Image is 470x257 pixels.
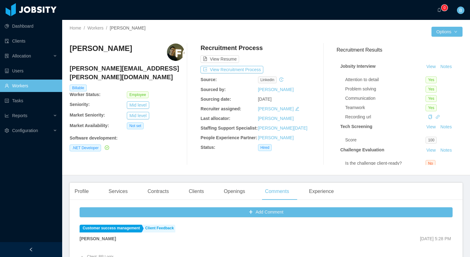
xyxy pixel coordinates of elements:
span: 100 [426,137,437,144]
button: Notes [438,147,454,154]
div: Openings [219,183,250,200]
a: Client Feedback [142,225,175,232]
b: Market Seniority: [70,112,105,117]
a: icon: pie-chartDashboard [5,20,57,32]
h4: [PERSON_NAME][EMAIL_ADDRESS][PERSON_NAME][DOMAIN_NAME] [70,64,184,81]
div: Clients [184,183,209,200]
a: Customer success management [80,225,141,232]
span: Employee [127,91,148,98]
a: [PERSON_NAME][DATE] [258,126,307,131]
span: [DATE] [258,97,272,102]
b: Worker Status: [70,92,100,97]
div: Contracts [143,183,174,200]
b: Software development : [70,135,118,140]
span: Yes [426,86,437,93]
span: [DATE] 5:28 PM [420,236,451,241]
a: [PERSON_NAME] [258,87,294,92]
div: Is the challenge client-ready? [345,160,426,167]
b: Recruiter assigned: [200,106,241,111]
div: Teamwork [345,104,426,111]
span: Yes [426,104,437,111]
b: Last allocator: [200,116,230,121]
strong: Jobsity Interview [340,64,376,69]
sup: 0 [441,5,448,11]
a: icon: userWorkers [5,80,57,92]
i: icon: edit [295,107,299,111]
b: Source: [200,77,217,82]
img: 98cdf5a6-281c-4311-a876-81e53de439c9_67335f3a81c1a-400w.png [167,44,184,61]
h3: [PERSON_NAME] [70,44,132,53]
span: Hired [258,144,272,151]
i: icon: setting [5,128,9,133]
a: icon: link [435,114,440,119]
a: icon: file-textView Resume [200,57,239,62]
a: Workers [87,25,104,30]
span: .NET Developer [70,145,101,151]
div: Score [345,137,426,143]
button: Mid level [127,112,149,119]
i: icon: line-chart [5,113,9,118]
i: icon: link [435,115,440,119]
span: Reports [12,113,27,118]
div: Comments [260,183,294,200]
a: icon: exportView Recruitment Process [200,67,263,72]
span: B [459,7,462,14]
div: Communication [345,95,426,102]
a: icon: check-circle [104,145,109,150]
a: View [424,148,438,153]
button: Notes [438,63,454,71]
i: icon: check-circle [105,145,109,150]
span: linkedin [258,76,277,83]
div: Copy [428,114,432,120]
i: icon: solution [5,54,9,58]
span: / [84,25,85,30]
b: Sourcing date: [200,97,231,102]
i: icon: copy [428,115,432,119]
i: icon: bell [437,8,441,12]
a: [PERSON_NAME] [258,116,294,121]
div: Experience [304,183,339,200]
strong: [PERSON_NAME] [80,236,116,241]
div: Profile [70,183,94,200]
strong: Challenge Evaluation [340,147,385,152]
b: Sourced by: [200,87,226,92]
a: View [424,124,438,129]
b: Market Availability: [70,123,109,128]
b: Status: [200,145,215,150]
a: icon: profileTasks [5,94,57,107]
button: Mid level [127,101,149,109]
i: icon: history [279,77,283,82]
a: icon: auditClients [5,35,57,47]
span: No [426,160,435,167]
button: Notes [438,123,454,131]
span: / [106,25,107,30]
div: Attention to detail [345,76,426,83]
span: [PERSON_NAME] [110,25,145,30]
strong: Tech Screening [340,124,372,129]
a: [PERSON_NAME] [258,106,294,111]
span: Configuration [12,128,38,133]
span: Allocation [12,53,31,58]
span: Yes [426,76,437,83]
a: icon: robotUsers [5,65,57,77]
div: Recording url [345,114,426,120]
div: Services [104,183,132,200]
button: icon: plusAdd Comment [80,207,453,217]
button: Optionsicon: down [431,27,463,37]
h3: Recruitment Results [337,46,463,54]
div: Problem solving [345,86,426,92]
b: Staffing Support Specialist: [200,126,258,131]
b: People Experience Partner: [200,135,257,140]
span: Yes [426,95,437,102]
a: Home [70,25,81,30]
span: Billable [70,85,87,91]
button: icon: file-textView Resume [200,55,239,63]
b: Seniority: [70,102,90,107]
a: [PERSON_NAME] [258,135,294,140]
button: icon: exportView Recruitment Process [200,66,263,73]
a: View [424,64,438,69]
span: Not set [127,122,144,129]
